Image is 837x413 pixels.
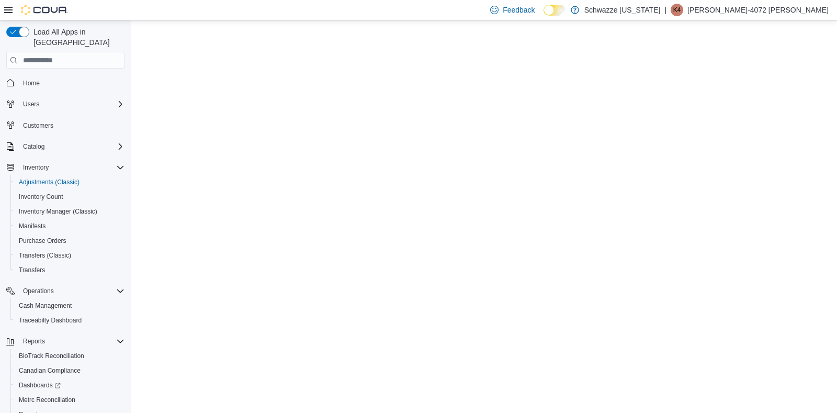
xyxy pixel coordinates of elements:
[15,176,125,188] span: Adjustments (Classic)
[21,5,68,15] img: Cova
[15,350,88,362] a: BioTrack Reconciliation
[2,118,129,133] button: Customers
[23,287,54,295] span: Operations
[23,163,49,172] span: Inventory
[19,302,72,310] span: Cash Management
[10,219,129,233] button: Manifests
[673,4,681,16] span: K4
[19,285,58,297] button: Operations
[19,396,75,404] span: Metrc Reconciliation
[15,379,65,392] a: Dashboards
[15,364,125,377] span: Canadian Compliance
[19,161,53,174] button: Inventory
[19,266,45,274] span: Transfers
[15,299,125,312] span: Cash Management
[19,140,49,153] button: Catalog
[15,350,125,362] span: BioTrack Reconciliation
[10,298,129,313] button: Cash Management
[15,299,76,312] a: Cash Management
[19,77,44,90] a: Home
[19,222,46,230] span: Manifests
[19,207,97,216] span: Inventory Manager (Classic)
[503,5,535,15] span: Feedback
[15,220,50,232] a: Manifests
[10,189,129,204] button: Inventory Count
[15,314,86,327] a: Traceabilty Dashboard
[15,314,125,327] span: Traceabilty Dashboard
[19,119,125,132] span: Customers
[23,142,44,151] span: Catalog
[19,316,82,325] span: Traceabilty Dashboard
[664,4,666,16] p: |
[19,237,66,245] span: Purchase Orders
[19,193,63,201] span: Inventory Count
[10,175,129,189] button: Adjustments (Classic)
[10,349,129,363] button: BioTrack Reconciliation
[10,248,129,263] button: Transfers (Classic)
[19,119,58,132] a: Customers
[584,4,661,16] p: Schwazze [US_STATE]
[15,191,67,203] a: Inventory Count
[10,233,129,248] button: Purchase Orders
[19,352,84,360] span: BioTrack Reconciliation
[23,100,39,108] span: Users
[2,139,129,154] button: Catalog
[10,263,129,277] button: Transfers
[19,335,49,348] button: Reports
[544,5,565,16] input: Dark Mode
[2,334,129,349] button: Reports
[2,160,129,175] button: Inventory
[19,76,125,89] span: Home
[19,335,125,348] span: Reports
[15,205,101,218] a: Inventory Manager (Classic)
[19,98,125,110] span: Users
[15,249,75,262] a: Transfers (Classic)
[10,378,129,393] a: Dashboards
[23,121,53,130] span: Customers
[15,235,71,247] a: Purchase Orders
[15,379,125,392] span: Dashboards
[2,75,129,90] button: Home
[15,220,125,232] span: Manifests
[19,251,71,260] span: Transfers (Classic)
[10,204,129,219] button: Inventory Manager (Classic)
[15,264,125,276] span: Transfers
[15,191,125,203] span: Inventory Count
[15,205,125,218] span: Inventory Manager (Classic)
[2,284,129,298] button: Operations
[15,176,84,188] a: Adjustments (Classic)
[10,363,129,378] button: Canadian Compliance
[671,4,683,16] div: Karen-4072 Collazo
[687,4,829,16] p: [PERSON_NAME]-4072 [PERSON_NAME]
[19,285,125,297] span: Operations
[19,366,81,375] span: Canadian Compliance
[10,393,129,407] button: Metrc Reconciliation
[15,235,125,247] span: Purchase Orders
[19,140,125,153] span: Catalog
[15,364,85,377] a: Canadian Compliance
[15,264,49,276] a: Transfers
[15,249,125,262] span: Transfers (Classic)
[23,79,40,87] span: Home
[19,178,80,186] span: Adjustments (Classic)
[15,394,125,406] span: Metrc Reconciliation
[2,97,129,111] button: Users
[29,27,125,48] span: Load All Apps in [GEOGRAPHIC_DATA]
[15,394,80,406] a: Metrc Reconciliation
[19,161,125,174] span: Inventory
[19,98,43,110] button: Users
[23,337,45,345] span: Reports
[19,381,61,389] span: Dashboards
[10,313,129,328] button: Traceabilty Dashboard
